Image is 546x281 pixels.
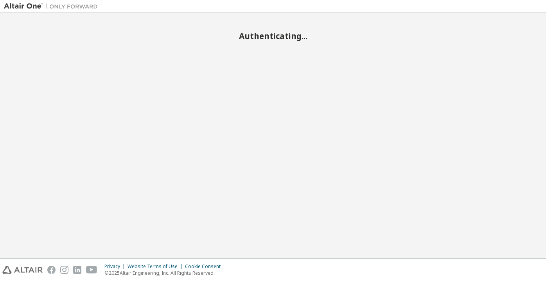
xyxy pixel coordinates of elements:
img: youtube.svg [86,266,97,274]
div: Cookie Consent [185,263,225,270]
h2: Authenticating... [4,31,542,41]
img: Altair One [4,2,102,10]
img: instagram.svg [60,266,68,274]
img: facebook.svg [47,266,56,274]
p: © 2025 Altair Engineering, Inc. All Rights Reserved. [104,270,225,276]
img: altair_logo.svg [2,266,43,274]
img: linkedin.svg [73,266,81,274]
div: Website Terms of Use [128,263,185,270]
div: Privacy [104,263,128,270]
